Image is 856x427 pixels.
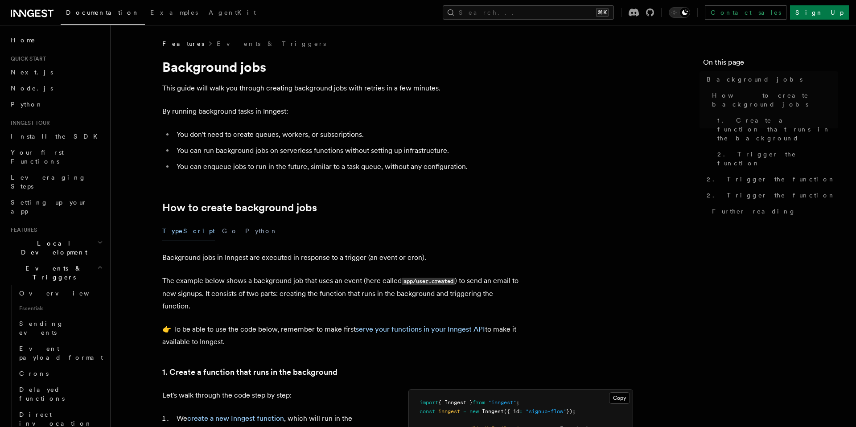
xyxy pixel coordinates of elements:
[714,112,838,146] a: 1. Create a function that runs in the background
[7,226,37,234] span: Features
[708,87,838,112] a: How to create background jobs
[66,9,140,16] span: Documentation
[150,9,198,16] span: Examples
[705,5,786,20] a: Contact sales
[145,3,203,24] a: Examples
[443,5,614,20] button: Search...⌘K
[790,5,849,20] a: Sign Up
[19,290,111,297] span: Overview
[16,285,105,301] a: Overview
[11,199,87,215] span: Setting up your app
[516,399,519,406] span: ;
[187,414,284,423] a: create a new Inngest function
[356,325,485,333] a: serve your functions in your Inngest API
[473,399,485,406] span: from
[7,80,105,96] a: Node.js
[469,408,479,415] span: new
[162,221,215,241] button: TypeScript
[714,146,838,171] a: 2. Trigger the function
[707,191,835,200] span: 2. Trigger the function
[7,260,105,285] button: Events & Triggers
[16,382,105,406] a: Delayed functions
[703,187,838,203] a: 2. Trigger the function
[11,133,103,140] span: Install the SDK
[482,408,504,415] span: Inngest
[7,64,105,80] a: Next.js
[712,207,796,216] span: Further reading
[7,96,105,112] a: Python
[11,69,53,76] span: Next.js
[16,341,105,365] a: Event payload format
[717,116,838,143] span: 1. Create a function that runs in the background
[596,8,609,17] kbd: ⌘K
[11,101,43,108] span: Python
[703,171,838,187] a: 2. Trigger the function
[11,36,36,45] span: Home
[7,144,105,169] a: Your first Functions
[162,366,337,378] a: 1. Create a function that runs in the background
[669,7,690,18] button: Toggle dark mode
[19,370,49,377] span: Crons
[708,203,838,219] a: Further reading
[174,144,519,157] li: You can run background jobs on serverless functions without setting up infrastructure.
[7,128,105,144] a: Install the SDK
[488,399,516,406] span: "inngest"
[16,316,105,341] a: Sending events
[420,399,438,406] span: import
[174,160,519,173] li: You can enqueue jobs to run in the future, similar to a task queue, without any configuration.
[162,201,317,214] a: How to create background jobs
[222,221,238,241] button: Go
[7,169,105,194] a: Leveraging Steps
[19,411,92,427] span: Direct invocation
[11,149,64,165] span: Your first Functions
[402,278,455,285] code: app/user.created
[162,59,519,75] h1: Background jobs
[162,105,519,118] p: By running background tasks in Inngest:
[707,75,802,84] span: Background jobs
[7,194,105,219] a: Setting up your app
[463,408,466,415] span: =
[438,399,473,406] span: { Inngest }
[174,128,519,141] li: You don't need to create queues, workers, or subscriptions.
[7,32,105,48] a: Home
[7,119,50,127] span: Inngest tour
[19,345,103,361] span: Event payload format
[245,221,278,241] button: Python
[7,239,97,257] span: Local Development
[7,235,105,260] button: Local Development
[16,365,105,382] a: Crons
[7,55,46,62] span: Quick start
[712,91,838,109] span: How to create background jobs
[504,408,519,415] span: ({ id
[420,408,435,415] span: const
[61,3,145,25] a: Documentation
[16,301,105,316] span: Essentials
[7,264,97,282] span: Events & Triggers
[19,320,64,336] span: Sending events
[209,9,256,16] span: AgentKit
[162,389,387,402] p: Let's walk through the code step by step:
[566,408,576,415] span: });
[703,71,838,87] a: Background jobs
[707,175,835,184] span: 2. Trigger the function
[438,408,460,415] span: inngest
[703,57,838,71] h4: On this page
[162,323,519,348] p: 👉 To be able to use the code below, remember to make first to make it available to Inngest.
[162,39,204,48] span: Features
[11,85,53,92] span: Node.js
[609,392,630,404] button: Copy
[717,150,838,168] span: 2. Trigger the function
[217,39,326,48] a: Events & Triggers
[203,3,261,24] a: AgentKit
[162,251,519,264] p: Background jobs in Inngest are executed in response to a trigger (an event or cron).
[162,275,519,312] p: The example below shows a background job that uses an event (here called ) to send an email to ne...
[19,386,65,402] span: Delayed functions
[526,408,566,415] span: "signup-flow"
[162,82,519,94] p: This guide will walk you through creating background jobs with retries in a few minutes.
[519,408,523,415] span: :
[11,174,86,190] span: Leveraging Steps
